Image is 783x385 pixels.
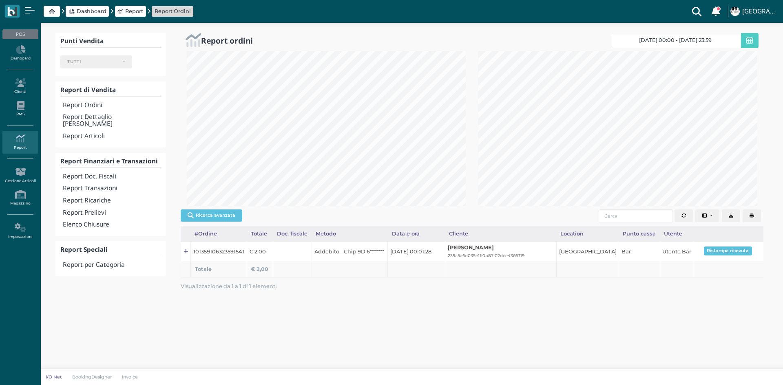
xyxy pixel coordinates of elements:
[557,226,619,242] div: Location
[77,7,106,15] span: Dashboard
[557,242,619,261] td: [GEOGRAPHIC_DATA]
[704,246,752,255] button: Ristampa ricevuta
[388,242,445,261] td: [DATE] 00:01:28
[2,164,38,187] a: Gestione Articoli
[660,242,694,261] td: Utente Bar
[722,209,740,222] button: Export
[695,209,720,222] button: Columns
[63,262,161,268] h4: Report per Categoria
[69,7,106,15] a: Dashboard
[445,226,557,242] div: Cliente
[675,209,693,222] button: Aggiorna
[247,226,273,242] div: Totale
[2,187,38,209] a: Magazzino
[60,245,108,254] b: Report Speciali
[742,8,778,15] h4: [GEOGRAPHIC_DATA]
[2,98,38,120] a: PMS
[60,55,132,68] button: TUTTI
[63,197,161,204] h4: Report Ricariche
[67,59,119,65] div: TUTTI
[125,7,143,15] span: Report
[2,42,38,64] a: Dashboard
[181,281,277,292] span: Visualizzazione da 1 a 1 di 1 elementi
[117,7,143,15] a: Report
[660,226,694,242] div: Utente
[63,173,161,180] h4: Report Doc. Fiscali
[2,29,38,39] div: POS
[448,244,494,251] b: [PERSON_NAME]
[201,36,253,45] h2: Report ordini
[695,209,722,222] div: Colonne
[725,360,776,378] iframe: Help widget launcher
[7,7,17,16] img: logo
[639,37,712,44] span: [DATE] 00:00 - [DATE] 23:59
[63,185,161,192] h4: Report Transazioni
[273,226,312,242] div: Doc. fiscale
[60,37,104,45] b: Punti Vendita
[63,209,161,216] h4: Report Prelievi
[619,226,660,242] div: Punto cassa
[247,242,273,261] td: € 2,00
[619,242,660,261] td: Bar
[599,209,673,222] input: Cerca
[2,131,38,153] a: Report
[63,114,161,128] h4: Report Dettaglio [PERSON_NAME]
[729,2,778,21] a: ... [GEOGRAPHIC_DATA]
[191,226,247,242] div: #Ordine
[312,226,388,242] div: Metodo
[63,221,161,228] h4: Elenco Chiusure
[63,102,161,109] h4: Report Ordini
[155,7,191,15] a: Report Ordini
[448,253,524,258] small: 235a5a6d035e11f0b87f02dee4366319
[195,265,243,273] div: Totale
[181,209,242,222] button: Ricerca avanzata
[60,157,158,165] b: Report Finanziari e Transazioni
[2,220,38,242] a: Impostazioni
[251,265,269,273] div: € 2,00
[2,75,38,97] a: Clienti
[60,86,116,94] b: Report di Vendita
[191,242,247,261] td: 101359106323591541
[388,226,445,242] div: Data e ora
[63,133,161,140] h4: Report Articoli
[730,7,739,16] img: ...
